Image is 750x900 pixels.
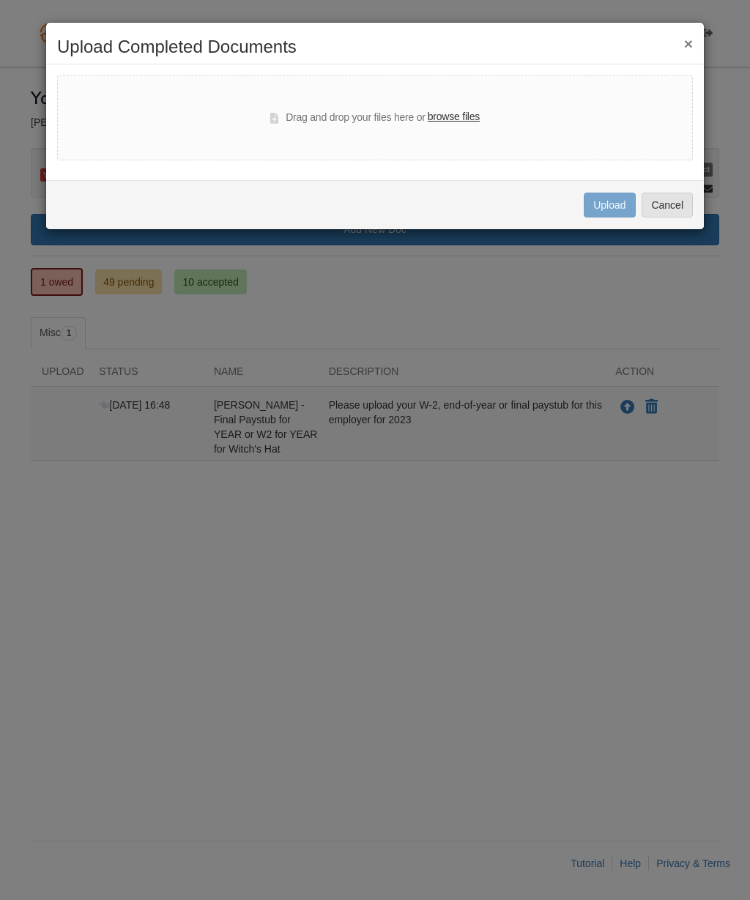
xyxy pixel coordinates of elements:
[642,193,693,217] button: Cancel
[57,37,693,56] h2: Upload Completed Documents
[428,109,480,125] label: browse files
[584,193,635,217] button: Upload
[684,36,693,51] button: ×
[270,109,480,127] div: Drag and drop your files here or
